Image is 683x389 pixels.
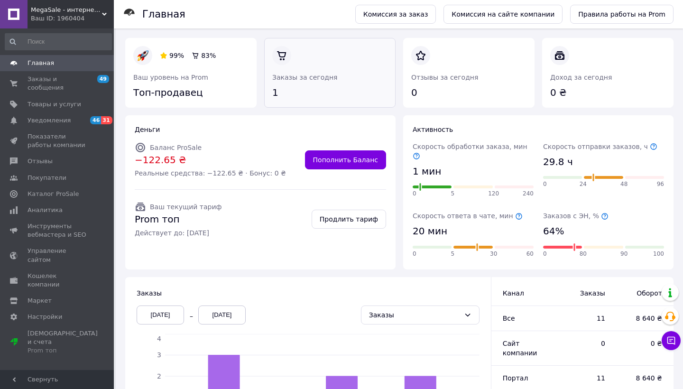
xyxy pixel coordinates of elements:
span: Кошелек компании [28,272,88,289]
span: 30 [490,250,497,258]
span: [DEMOGRAPHIC_DATA] и счета [28,329,98,355]
span: Отзывы [28,157,53,166]
span: 29.8 ч [543,155,573,169]
span: Заказы и сообщения [28,75,88,92]
span: Настройки [28,313,62,321]
span: Скорость ответа в чате, мин [413,212,523,220]
span: 83% [201,52,216,59]
span: Главная [28,59,54,67]
span: −122.65 ₴ [135,153,286,167]
span: Сайт компании [503,340,537,357]
span: Реальные средства: −122.65 ₴ · Бонус: 0 ₴ [135,168,286,178]
span: 0 [413,250,416,258]
span: 100 [653,250,664,258]
a: Правила работы на Prom [570,5,674,24]
span: 49 [97,75,109,83]
span: 24 [580,180,587,188]
span: MegaSale - интернет-супермаркет [31,6,102,14]
div: Заказы [369,310,460,320]
div: Ваш ID: 1960404 [31,14,114,23]
span: Активность [413,126,453,133]
span: Инструменты вебмастера и SEO [28,222,88,239]
span: Аналитика [28,206,63,214]
span: 0 [543,250,547,258]
span: Баланс ProSale [150,144,202,151]
span: 46 [90,116,101,124]
a: Продлить тариф [312,210,386,229]
span: Товары и услуги [28,100,81,109]
span: 60 [526,250,534,258]
tspan: 4 [157,335,161,343]
input: Поиск [5,33,112,50]
span: 240 [523,190,534,198]
span: 11 [563,373,605,383]
span: Действует до: [DATE] [135,228,222,238]
span: Уведомления [28,116,71,125]
span: 0 [563,339,605,348]
span: Показатели работы компании [28,132,88,149]
a: Комиссия за заказ [355,5,436,24]
span: 5 [451,190,455,198]
tspan: 3 [157,351,161,359]
span: 0 [543,180,547,188]
span: 5 [451,250,455,258]
span: Маркет [28,296,52,305]
span: 120 [488,190,499,198]
span: Prom топ [135,213,222,226]
div: Prom топ [28,346,98,355]
a: Пополнить Баланс [305,150,386,169]
span: 80 [580,250,587,258]
span: Заказов с ЭН, % [543,212,609,220]
tspan: 2 [157,372,161,380]
span: Оборот [624,288,662,298]
span: Покупатели [28,174,66,182]
span: 99% [169,52,184,59]
span: 64% [543,224,564,238]
span: 0 [413,190,416,198]
span: Все [503,315,515,322]
span: 96 [657,180,664,188]
div: [DATE] [137,306,184,324]
span: Портал [503,374,528,382]
span: 20 мин [413,224,447,238]
span: 11 [563,314,605,323]
span: Каталог ProSale [28,190,79,198]
span: 90 [620,250,628,258]
span: Канал [503,289,524,297]
button: Чат с покупателем [662,331,681,350]
span: 8 640 ₴ [624,314,662,323]
span: Заказы [563,288,605,298]
span: Управление сайтом [28,247,88,264]
a: Комиссия на сайте компании [443,5,563,24]
span: Ваш текущий тариф [150,203,222,211]
span: Деньги [135,126,160,133]
span: Скорость обработки заказа, мин [413,143,527,160]
span: 31 [101,116,112,124]
span: 0 ₴ [624,339,662,348]
span: 1 мин [413,165,441,178]
span: Заказы [137,289,162,297]
h1: Главная [142,9,185,20]
span: Скорость отправки заказов, ч [543,143,657,150]
span: 48 [620,180,628,188]
span: 8 640 ₴ [624,373,662,383]
div: [DATE] [198,306,246,324]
